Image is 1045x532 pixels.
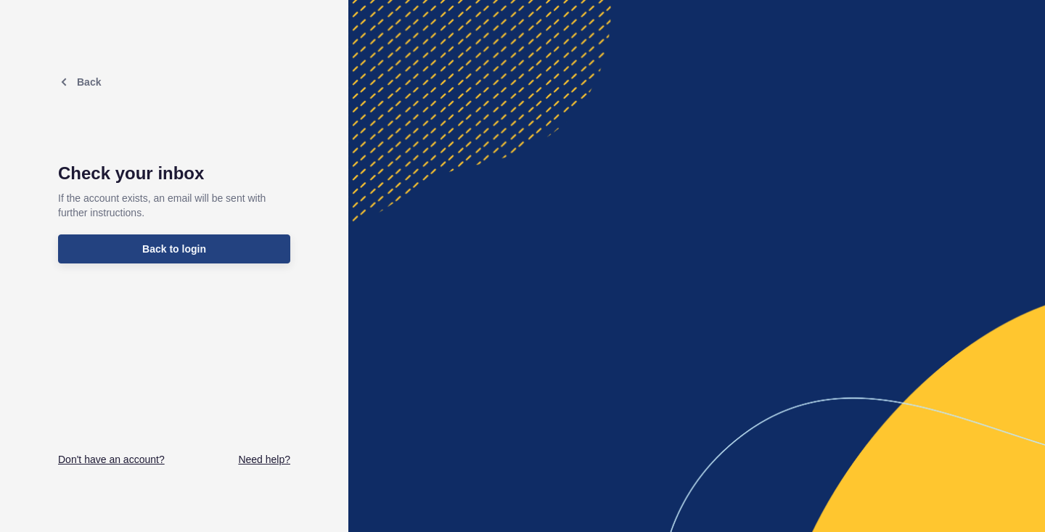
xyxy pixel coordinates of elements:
a: Need help? [238,452,290,467]
span: Back to login [142,242,206,256]
span: Back [77,76,101,88]
a: Don't have an account? [58,452,165,467]
button: Back to login [58,234,290,263]
p: If the account exists, an email will be sent with further instructions. [58,184,290,227]
a: Back [58,76,101,88]
h1: Check your inbox [58,163,290,184]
